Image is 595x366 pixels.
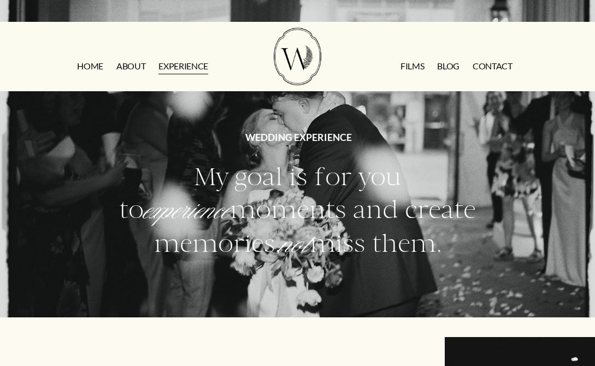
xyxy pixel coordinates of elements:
[437,58,459,75] a: Blog
[77,58,103,75] a: HOME
[116,58,145,75] a: ABOUT
[158,58,208,75] a: EXPERIENCE
[274,28,321,85] img: Wild Fern Weddings
[144,196,230,227] em: experience
[245,132,352,143] strong: WEDDING EXPERIENCE
[280,229,310,261] em: not
[400,58,424,75] a: FILMS
[473,58,512,75] a: CONTACT
[84,161,511,262] h2: My goal is for you to moments and create memories, miss them.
